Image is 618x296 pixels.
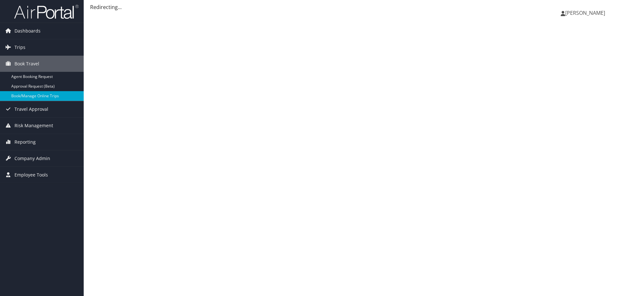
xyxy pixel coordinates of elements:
[14,150,50,167] span: Company Admin
[14,56,39,72] span: Book Travel
[14,23,41,39] span: Dashboards
[14,4,79,19] img: airportal-logo.png
[565,9,605,16] span: [PERSON_NAME]
[561,3,612,23] a: [PERSON_NAME]
[14,101,48,117] span: Travel Approval
[14,118,53,134] span: Risk Management
[14,134,36,150] span: Reporting
[90,3,612,11] div: Redirecting...
[14,39,25,55] span: Trips
[14,167,48,183] span: Employee Tools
